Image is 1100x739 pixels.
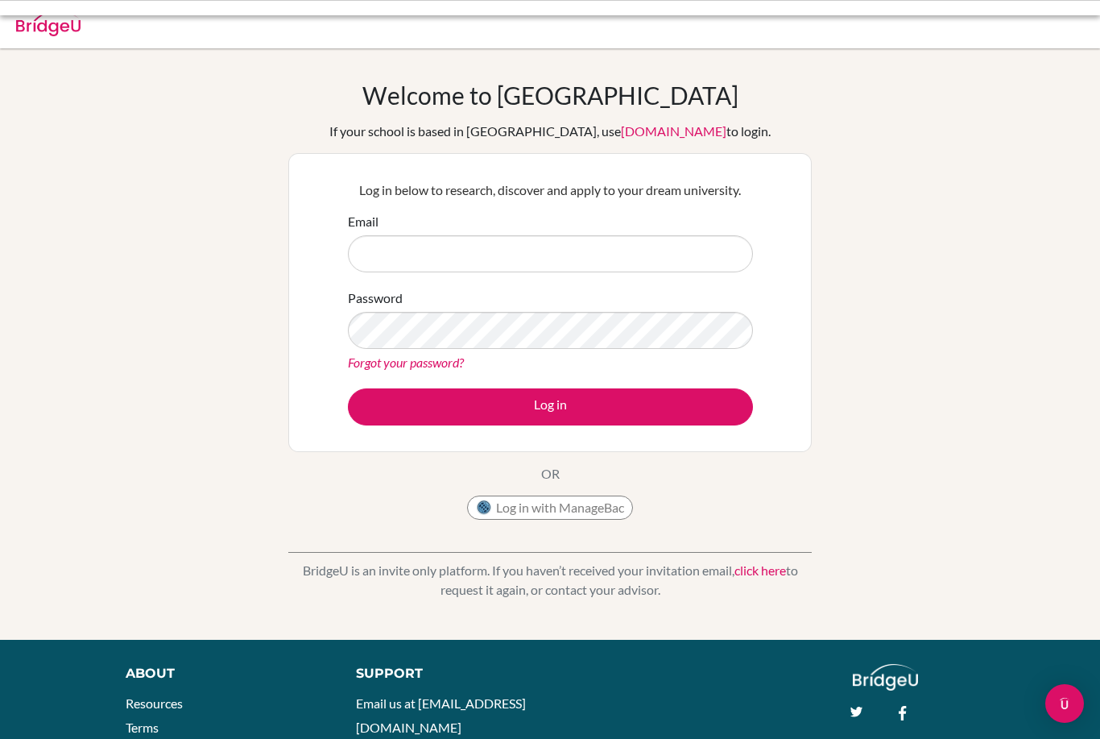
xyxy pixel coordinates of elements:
div: You need to sign in or sign up before continuing. [83,13,775,32]
p: OR [541,464,560,484]
a: click here [734,563,786,578]
div: Support [356,664,534,683]
a: Terms [126,720,159,735]
h1: Welcome to [GEOGRAPHIC_DATA] [362,81,738,110]
p: Log in below to research, discover and apply to your dream university. [348,181,753,200]
button: Log in [348,388,753,426]
button: Log in with ManageBac [467,496,633,520]
a: Resources [126,695,183,711]
img: Bridge-U [16,10,81,36]
label: Password [348,289,403,308]
a: Forgot your password? [348,355,464,370]
div: If your school is based in [GEOGRAPHIC_DATA], use to login. [329,122,771,141]
div: About [126,664,320,683]
p: BridgeU is an invite only platform. If you haven’t received your invitation email, to request it ... [288,561,812,600]
a: [DOMAIN_NAME] [621,123,726,139]
div: Open Intercom Messenger [1045,684,1084,723]
img: logo_white@2x-f4f0deed5e89b7ecb1c2cc34c3e3d731f90f0f143d5ea2071677605dd97b5244.png [853,664,918,691]
label: Email [348,212,378,231]
a: Email us at [EMAIL_ADDRESS][DOMAIN_NAME] [356,695,526,735]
